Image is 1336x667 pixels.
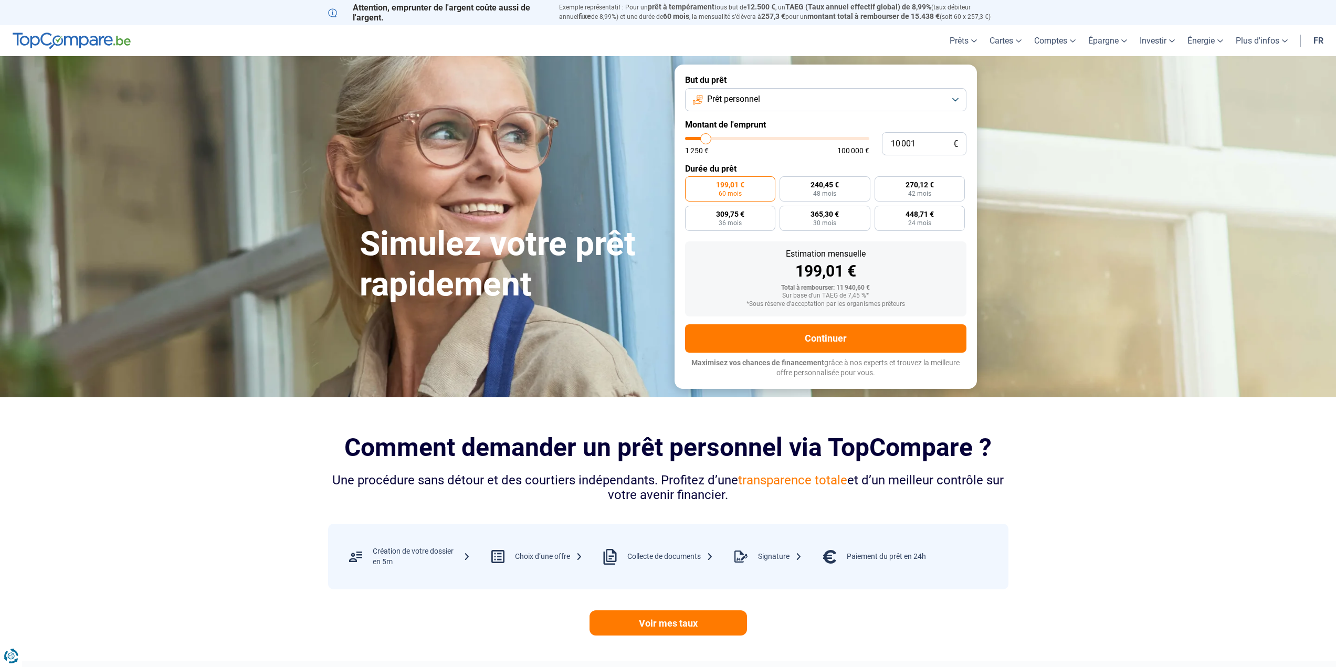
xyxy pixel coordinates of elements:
[746,3,775,11] span: 12.500 €
[693,250,958,258] div: Estimation mensuelle
[648,3,714,11] span: prêt à tempérament
[691,358,824,367] span: Maximisez vos chances de financement
[719,190,742,197] span: 60 mois
[693,263,958,279] div: 199,01 €
[738,473,847,488] span: transparence totale
[685,75,966,85] label: But du prêt
[328,473,1008,503] div: Une procédure sans détour et des courtiers indépendants. Profitez d’une et d’un meilleur contrôle...
[908,190,931,197] span: 42 mois
[716,181,744,188] span: 199,01 €
[328,433,1008,462] h2: Comment demander un prêt personnel via TopCompare ?
[983,25,1028,56] a: Cartes
[953,140,958,149] span: €
[811,210,839,218] span: 365,30 €
[813,190,836,197] span: 48 mois
[685,147,709,154] span: 1 250 €
[590,610,747,636] a: Voir mes taux
[785,3,931,11] span: TAEG (Taux annuel effectif global) de 8,99%
[758,552,802,562] div: Signature
[1307,25,1330,56] a: fr
[847,552,926,562] div: Paiement du prêt en 24h
[1133,25,1181,56] a: Investir
[693,284,958,292] div: Total à rembourser: 11 940,60 €
[1181,25,1229,56] a: Énergie
[908,220,931,226] span: 24 mois
[761,12,785,20] span: 257,3 €
[811,181,839,188] span: 240,45 €
[943,25,983,56] a: Prêts
[693,301,958,308] div: *Sous réserve d'acceptation par les organismes prêteurs
[837,147,869,154] span: 100 000 €
[373,546,470,567] div: Création de votre dossier en 5m
[559,3,1008,22] p: Exemple représentatif : Pour un tous but de , un (taux débiteur annuel de 8,99%) et une durée de ...
[1028,25,1082,56] a: Comptes
[515,552,583,562] div: Choix d’une offre
[685,324,966,353] button: Continuer
[906,181,934,188] span: 270,12 €
[807,12,940,20] span: montant total à rembourser de 15.438 €
[685,164,966,174] label: Durée du prêt
[719,220,742,226] span: 36 mois
[328,3,546,23] p: Attention, emprunter de l'argent coûte aussi de l'argent.
[813,220,836,226] span: 30 mois
[13,33,131,49] img: TopCompare
[693,292,958,300] div: Sur base d'un TAEG de 7,45 %*
[685,120,966,130] label: Montant de l'emprunt
[707,93,760,105] span: Prêt personnel
[685,88,966,111] button: Prêt personnel
[1082,25,1133,56] a: Épargne
[663,12,689,20] span: 60 mois
[360,224,662,305] h1: Simulez votre prêt rapidement
[627,552,713,562] div: Collecte de documents
[578,12,591,20] span: fixe
[716,210,744,218] span: 309,75 €
[685,358,966,378] p: grâce à nos experts et trouvez la meilleure offre personnalisée pour vous.
[906,210,934,218] span: 448,71 €
[1229,25,1294,56] a: Plus d'infos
